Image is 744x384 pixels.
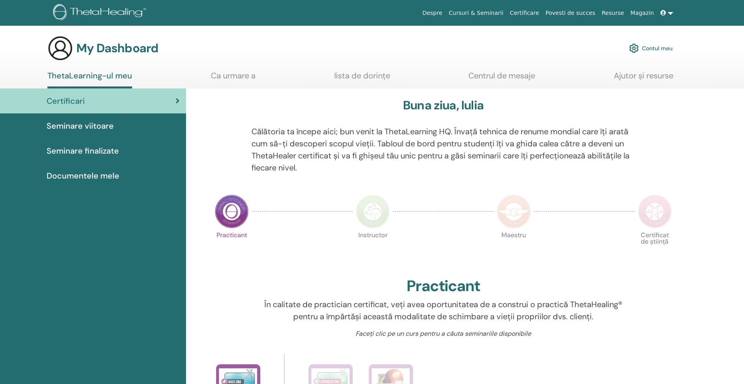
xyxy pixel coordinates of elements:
[47,95,85,107] span: Certificari
[407,277,480,296] h2: Practicant
[638,232,672,266] p: Certificat de știință
[215,232,249,266] p: Practicant
[507,6,542,21] a: Certificare
[638,195,672,228] img: Certificate of Science
[356,195,390,228] img: Instructor
[76,41,158,55] h3: My Dashboard
[47,145,119,157] span: Seminare finalizate
[599,6,627,21] a: Resurse
[53,4,149,22] img: logo.png
[251,329,635,339] p: Faceți clic pe un curs pentru a căuta seminariile disponibile
[47,35,73,61] img: generic-user-icon.jpg
[629,39,672,57] a: Contul meu
[419,6,446,21] a: Despre
[356,232,390,266] p: Instructor
[629,41,639,55] img: cog.svg
[627,6,657,21] a: Magazin
[47,71,132,88] a: ThetaLearning-ul meu
[542,6,599,21] a: Povesti de succes
[47,120,114,132] span: Seminare viitoare
[468,71,535,86] a: Centrul de mesaje
[47,170,119,182] span: Documentele mele
[497,195,531,228] img: Master
[334,71,390,86] a: lista de dorințe
[251,298,635,322] p: În calitate de practician certificat, veți avea oportunitatea de a construi o practică ThetaHeali...
[446,6,507,21] a: Cursuri & Seminarii
[614,71,673,86] a: Ajutor și resurse
[211,71,255,86] a: Ca urmare a
[215,195,249,228] img: Practitioner
[497,232,531,266] p: Maestru
[251,125,635,174] p: Călătoria ta începe aici; bun venit la ThetaLearning HQ. Învață tehnica de renume mondial care îț...
[403,98,484,113] h3: Buna ziua, Iulia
